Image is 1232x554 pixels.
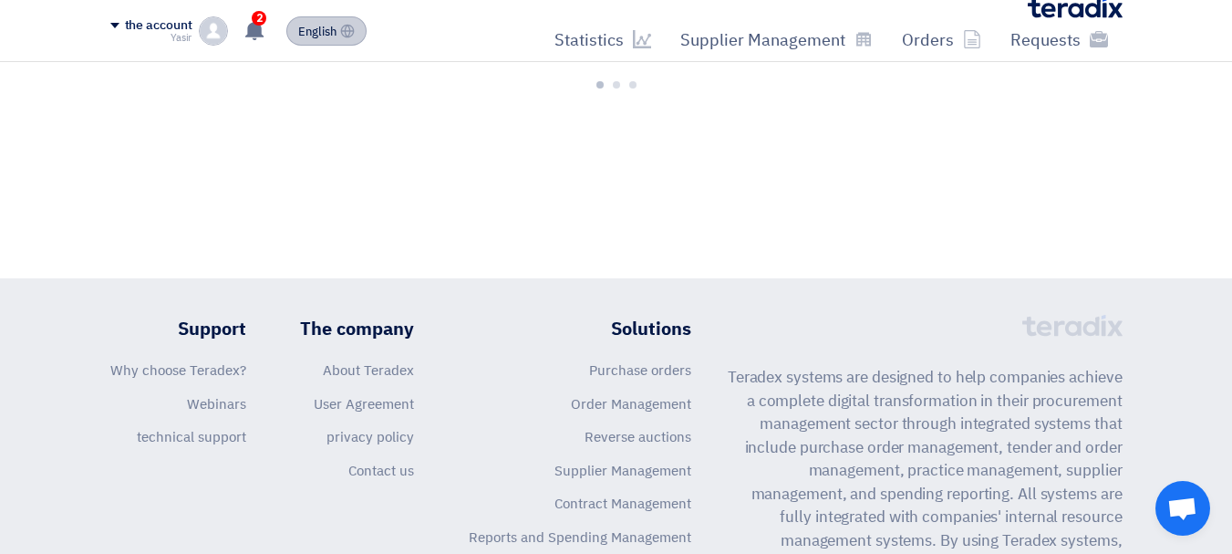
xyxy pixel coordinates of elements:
[1010,27,1081,52] font: Requests
[902,27,954,52] font: Orders
[178,315,246,342] font: Support
[286,16,367,46] button: English
[323,361,414,381] a: About Teradex
[187,394,246,414] a: Webinars
[110,361,246,381] a: Why choose Teradex?
[996,18,1123,61] a: Requests
[571,394,691,414] a: Order Management
[469,528,691,548] a: Reports and Spending Management
[125,16,192,35] font: the account
[171,30,192,46] font: Yasir
[137,427,246,447] a: technical support
[199,16,228,46] img: profile_test.png
[585,427,691,447] a: Reverse auctions
[326,427,414,447] a: privacy policy
[666,18,887,61] a: Supplier Management
[300,315,414,342] font: The company
[298,23,336,40] font: English
[314,394,414,414] a: User Agreement
[256,12,263,25] font: 2
[554,494,691,514] a: Contract Management
[611,315,691,342] font: Solutions
[680,27,845,52] font: Supplier Management
[540,18,666,61] a: Statistics
[1155,481,1210,536] a: Open chat
[887,18,996,61] a: Orders
[589,361,691,381] a: Purchase orders
[348,461,414,481] a: Contact us
[554,461,691,481] a: Supplier Management
[554,27,624,52] font: Statistics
